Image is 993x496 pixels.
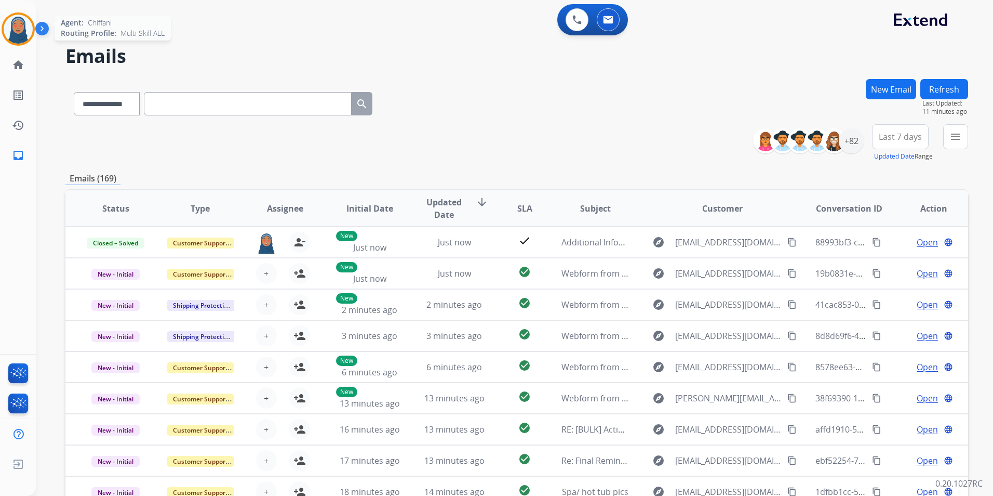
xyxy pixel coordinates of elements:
span: Chiffani [88,18,112,28]
mat-icon: content_copy [872,269,881,278]
mat-icon: language [944,269,953,278]
mat-icon: content_copy [787,331,797,341]
span: Conversation ID [816,202,882,215]
span: 88993bf3-c545-4533-80b6-c1d66561c64f [815,237,971,248]
span: [EMAIL_ADDRESS][DOMAIN_NAME] [675,454,782,467]
mat-icon: content_copy [787,238,797,247]
mat-icon: history [12,119,24,132]
span: + [264,298,269,311]
mat-icon: language [944,300,953,309]
p: New [336,293,357,304]
span: New - Initial [91,394,140,404]
span: Webform from [EMAIL_ADDRESS][DOMAIN_NAME] on [DATE] [561,299,797,310]
button: + [256,419,277,440]
p: Emails (169) [65,172,120,185]
mat-icon: explore [652,267,665,280]
p: New [336,262,357,272]
mat-icon: person_add [293,361,306,373]
p: New [336,387,357,397]
p: New [336,356,357,366]
mat-icon: home [12,59,24,71]
span: + [264,423,269,436]
span: [EMAIL_ADDRESS][DOMAIN_NAME] [675,361,782,373]
p: New [336,231,357,241]
mat-icon: content_copy [787,300,797,309]
mat-icon: content_copy [872,425,881,434]
mat-icon: explore [652,454,665,467]
span: Customer Support [167,425,234,436]
mat-icon: content_copy [787,456,797,465]
mat-icon: content_copy [872,238,881,247]
mat-icon: explore [652,236,665,249]
span: Just now [353,273,386,284]
span: Customer Support [167,394,234,404]
span: 8d8d69f6-4266-48bc-833c-f63efccc9705 [815,330,968,342]
button: Last 7 days [872,124,929,149]
mat-icon: check_circle [518,453,531,465]
span: 19b0831e-a413-448d-93e7-60851b936c10 [815,268,976,279]
span: Open [917,392,938,404]
mat-icon: arrow_downward [476,196,488,208]
span: Customer Support [167,238,234,249]
span: + [264,454,269,467]
span: [EMAIL_ADDRESS][DOMAIN_NAME] [675,236,782,249]
span: 41cac853-049b-4d3d-bc74-496939fab0a9 [815,299,974,310]
mat-icon: person_add [293,423,306,436]
mat-icon: content_copy [872,331,881,341]
span: Customer Support [167,456,234,467]
mat-icon: menu [949,130,962,143]
mat-icon: language [944,238,953,247]
button: + [256,450,277,471]
span: Updated Date [421,196,467,221]
span: Last 7 days [879,135,922,139]
span: Range [874,152,933,161]
span: + [264,392,269,404]
span: ebf52254-778b-466a-9786-8c45715dd392 [815,455,975,466]
mat-icon: check_circle [518,422,531,434]
span: Type [191,202,210,215]
mat-icon: person_add [293,298,306,311]
span: New - Initial [91,269,140,280]
mat-icon: person_add [293,330,306,342]
span: Open [917,361,938,373]
mat-icon: language [944,362,953,372]
span: Open [917,298,938,311]
mat-icon: content_copy [787,362,797,372]
span: [EMAIL_ADDRESS][DOMAIN_NAME] [675,267,782,280]
span: 13 minutes ago [424,424,485,435]
span: 6 minutes ago [426,361,482,373]
span: Initial Date [346,202,393,215]
span: Status [102,202,129,215]
mat-icon: content_copy [787,269,797,278]
span: Last Updated: [922,99,968,108]
button: + [256,263,277,284]
mat-icon: person_add [293,392,306,404]
mat-icon: search [356,98,368,110]
span: affd1910-535d-4746-a121-8af17e787383 [815,424,971,435]
button: + [256,325,277,346]
span: 2 minutes ago [342,304,397,316]
th: Action [883,190,968,227]
span: SLA [517,202,532,215]
span: Re: Final Reminder! Send in your product to proceed with your claim [561,455,828,466]
span: New - Initial [91,300,140,311]
span: Shipping Protection [167,331,238,342]
mat-icon: check_circle [518,390,531,403]
span: Closed – Solved [87,238,144,249]
mat-icon: language [944,331,953,341]
span: Webform from [EMAIL_ADDRESS][DOMAIN_NAME] on [DATE] [561,330,797,342]
span: Webform from [EMAIL_ADDRESS][DOMAIN_NAME] on [DATE] [561,361,797,373]
span: [EMAIL_ADDRESS][DOMAIN_NAME] [675,330,782,342]
button: New Email [866,79,916,99]
span: + [264,267,269,280]
mat-icon: check_circle [518,359,531,372]
span: 16 minutes ago [340,424,400,435]
span: Customer Support [167,269,234,280]
span: 17 minutes ago [340,455,400,466]
span: Shipping Protection [167,300,238,311]
span: New - Initial [91,456,140,467]
span: 6 minutes ago [342,367,397,378]
span: New - Initial [91,362,140,373]
span: Agent: [61,18,84,28]
mat-icon: check_circle [518,328,531,341]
